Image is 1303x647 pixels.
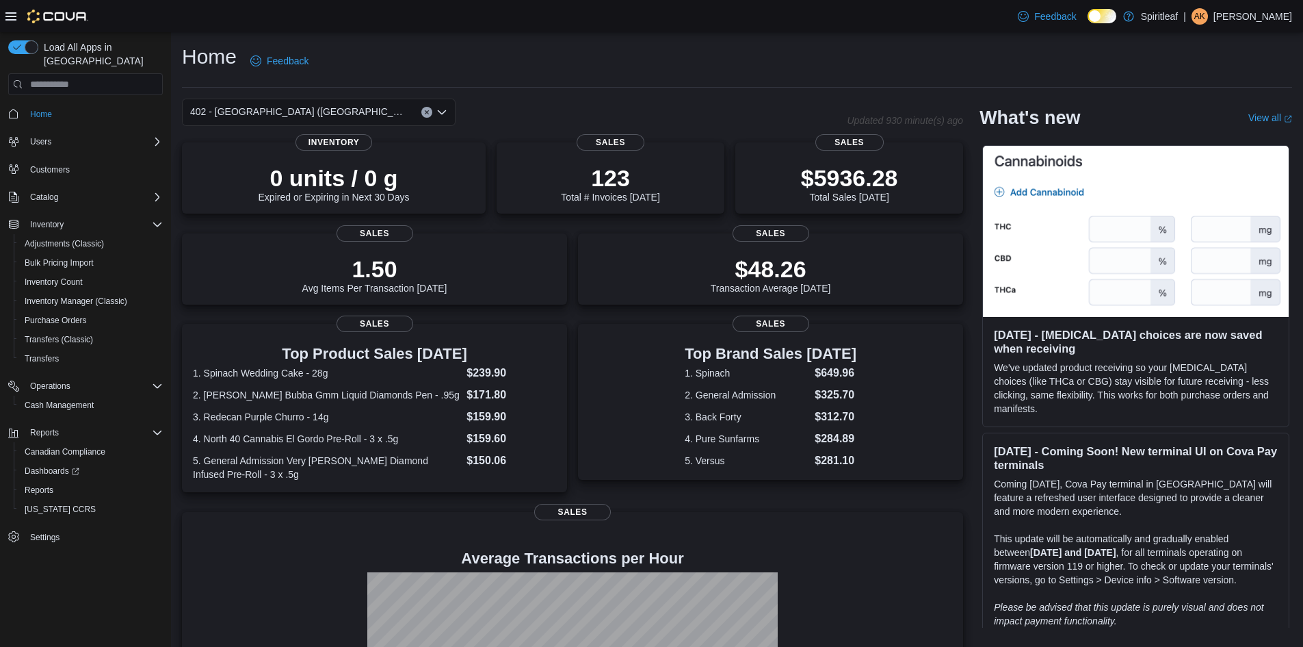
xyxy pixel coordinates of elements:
[259,164,410,192] p: 0 units / 0 g
[30,192,58,203] span: Catalog
[1034,10,1076,23] span: Feedback
[1012,3,1081,30] a: Feedback
[14,481,168,500] button: Reports
[30,136,51,147] span: Users
[1192,8,1208,25] div: Alica K
[25,161,163,178] span: Customers
[685,366,809,380] dt: 1. Spinach
[30,381,70,392] span: Operations
[1088,23,1088,24] span: Dark Mode
[19,274,88,290] a: Inventory Count
[19,397,99,414] a: Cash Management
[3,132,168,151] button: Users
[25,238,104,249] span: Adjustments (Classic)
[3,103,168,123] button: Home
[25,277,83,288] span: Inventory Count
[25,216,163,233] span: Inventory
[14,330,168,349] button: Transfers (Classic)
[14,500,168,519] button: [US_STATE] CCRS
[466,387,556,403] dd: $171.80
[14,396,168,415] button: Cash Management
[685,454,809,468] dt: 5. Versus
[14,461,168,481] a: Dashboards
[25,189,64,205] button: Catalog
[193,454,461,481] dt: 5. General Admission Very [PERSON_NAME] Diamond Infused Pre-Roll - 3 x .5g
[193,550,952,567] h4: Average Transactions per Hour
[711,255,831,283] p: $48.26
[1183,8,1186,25] p: |
[19,463,163,479] span: Dashboards
[685,346,856,362] h3: Top Brand Sales [DATE]
[19,312,92,329] a: Purchase Orders
[302,255,447,294] div: Avg Items Per Transaction [DATE]
[466,431,556,447] dd: $159.60
[466,365,556,381] dd: $239.90
[1141,8,1178,25] p: Spiritleaf
[30,219,64,230] span: Inventory
[25,378,76,394] button: Operations
[38,40,163,68] span: Load All Apps in [GEOGRAPHIC_DATA]
[685,432,809,446] dt: 4. Pure Sunfarms
[19,255,99,271] a: Bulk Pricing Import
[267,54,308,68] span: Feedback
[25,315,87,326] span: Purchase Orders
[561,164,659,203] div: Total # Invoices [DATE]
[193,410,461,424] dt: 3. Redecan Purple Churro - 14g
[190,103,408,120] span: 402 - [GEOGRAPHIC_DATA] ([GEOGRAPHIC_DATA])
[337,316,413,332] span: Sales
[14,272,168,292] button: Inventory Count
[14,311,168,330] button: Purchase Orders
[25,529,65,546] a: Settings
[1248,112,1292,123] a: View allExternal link
[534,504,611,520] span: Sales
[19,293,163,309] span: Inventory Manager (Classic)
[295,134,372,151] span: Inventory
[801,164,898,203] div: Total Sales [DATE]
[815,365,856,381] dd: $649.96
[1088,9,1116,23] input: Dark Mode
[337,225,413,242] span: Sales
[3,377,168,396] button: Operations
[19,236,109,252] a: Adjustments (Classic)
[25,189,163,205] span: Catalog
[1284,115,1292,123] svg: External link
[25,106,57,123] a: Home
[19,444,111,460] a: Canadian Compliance
[19,255,163,271] span: Bulk Pricing Import
[25,466,79,477] span: Dashboards
[815,134,884,151] span: Sales
[19,312,163,329] span: Purchase Orders
[19,293,133,309] a: Inventory Manager (Classic)
[711,255,831,294] div: Transaction Average [DATE]
[801,164,898,192] p: $5936.28
[19,482,163,498] span: Reports
[815,409,856,425] dd: $312.70
[3,527,168,547] button: Settings
[25,134,57,150] button: Users
[14,253,168,272] button: Bulk Pricing Import
[25,334,93,345] span: Transfers (Classic)
[436,107,447,118] button: Open list of options
[19,397,163,414] span: Cash Management
[25,257,94,268] span: Bulk Pricing Import
[3,188,168,207] button: Catalog
[994,361,1278,416] p: We've updated product receiving so your [MEDICAL_DATA] choices (like THCa or CBG) stay visible fo...
[25,216,69,233] button: Inventory
[3,215,168,234] button: Inventory
[259,164,410,203] div: Expired or Expiring in Next 30 Days
[19,444,163,460] span: Canadian Compliance
[25,134,163,150] span: Users
[25,424,163,441] span: Reports
[1194,8,1205,25] span: AK
[994,602,1264,626] em: Please be advised that this update is purely visual and does not impact payment functionality.
[182,43,237,71] h1: Home
[8,98,163,583] nav: Complex example
[25,162,75,178] a: Customers
[25,378,163,394] span: Operations
[25,400,94,411] span: Cash Management
[193,432,461,446] dt: 4. North 40 Cannabis El Gordo Pre-Roll - 3 x .5g
[193,388,461,402] dt: 2. [PERSON_NAME] Bubba Gmm Liquid Diamonds Pen - .95g
[30,109,52,120] span: Home
[815,453,856,469] dd: $281.10
[847,115,963,126] p: Updated 930 minute(s) ago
